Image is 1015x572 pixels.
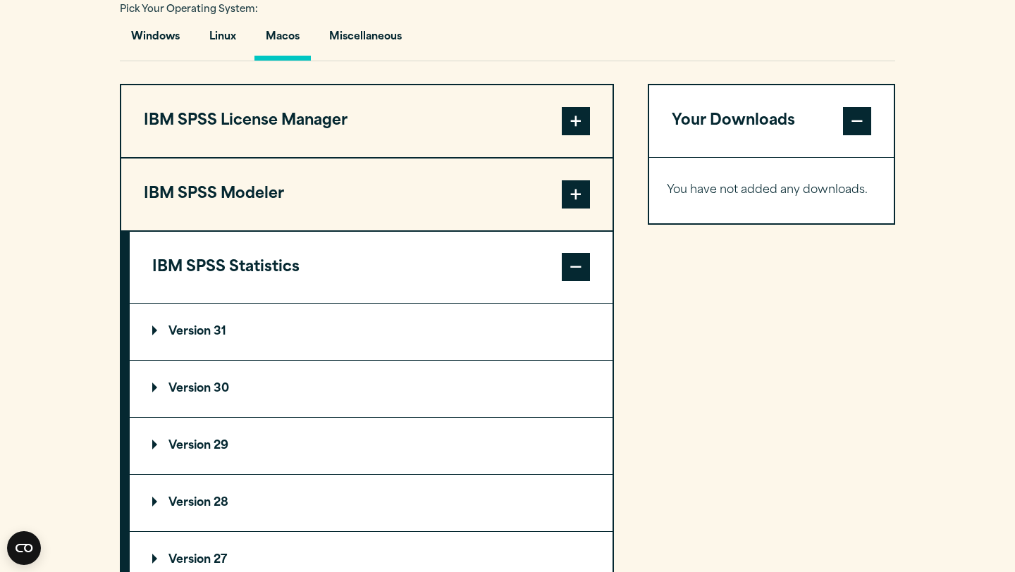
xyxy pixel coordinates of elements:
[649,85,894,157] button: Your Downloads
[120,20,191,61] button: Windows
[152,383,229,394] p: Version 30
[198,20,247,61] button: Linux
[120,5,258,14] span: Pick Your Operating System:
[649,157,894,223] div: Your Downloads
[130,361,613,417] summary: Version 30
[130,418,613,474] summary: Version 29
[7,531,41,565] button: Open CMP widget
[254,20,311,61] button: Macos
[318,20,413,61] button: Miscellaneous
[152,497,228,509] p: Version 28
[152,326,226,337] p: Version 31
[152,554,227,566] p: Version 27
[130,304,613,360] summary: Version 31
[130,232,613,304] button: IBM SPSS Statistics
[667,180,876,201] p: You have not added any downloads.
[121,158,613,230] button: IBM SPSS Modeler
[152,440,228,452] p: Version 29
[130,475,613,531] summary: Version 28
[121,85,613,157] button: IBM SPSS License Manager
